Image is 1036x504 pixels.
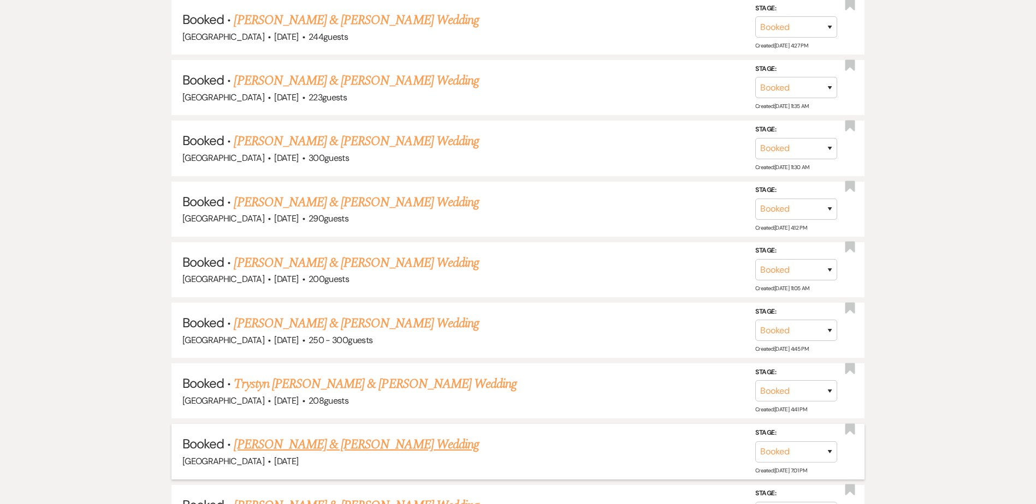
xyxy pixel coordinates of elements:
span: 200 guests [309,273,349,285]
span: Booked [182,435,224,452]
span: [DATE] [274,213,298,224]
span: [GEOGRAPHIC_DATA] [182,334,264,346]
span: [DATE] [274,455,298,467]
span: [DATE] [274,92,298,103]
span: [GEOGRAPHIC_DATA] [182,395,264,406]
span: [DATE] [274,152,298,164]
span: Created: [DATE] 4:27 PM [755,42,808,49]
span: 223 guests [309,92,347,103]
label: Stage: [755,488,837,500]
span: [GEOGRAPHIC_DATA] [182,213,264,224]
span: Created: [DATE] 4:12 PM [755,224,807,231]
span: Created: [DATE] 4:45 PM [755,345,808,352]
a: [PERSON_NAME] & [PERSON_NAME] Wedding [234,71,478,91]
span: [DATE] [274,273,298,285]
span: Created: [DATE] 11:30 AM [755,164,809,171]
span: 300 guests [309,152,349,164]
span: Booked [182,254,224,271]
label: Stage: [755,245,837,257]
a: [PERSON_NAME] & [PERSON_NAME] Wedding [234,193,478,212]
a: [PERSON_NAME] & [PERSON_NAME] Wedding [234,131,478,151]
a: [PERSON_NAME] & [PERSON_NAME] Wedding [234,435,478,454]
label: Stage: [755,124,837,136]
span: 244 guests [309,31,348,43]
a: [PERSON_NAME] & [PERSON_NAME] Wedding [234,10,478,30]
label: Stage: [755,367,837,379]
span: Booked [182,193,224,210]
span: Booked [182,132,224,149]
span: [GEOGRAPHIC_DATA] [182,455,264,467]
label: Stage: [755,3,837,15]
span: Created: [DATE] 4:41 PM [755,406,807,413]
label: Stage: [755,63,837,75]
span: [GEOGRAPHIC_DATA] [182,92,264,103]
span: Booked [182,375,224,392]
span: Booked [182,71,224,88]
span: [DATE] [274,31,298,43]
label: Stage: [755,184,837,196]
span: Created: [DATE] 11:05 AM [755,285,809,292]
span: 250 - 300 guests [309,334,372,346]
span: [DATE] [274,395,298,406]
span: Created: [DATE] 11:35 AM [755,103,808,110]
label: Stage: [755,427,837,439]
a: [PERSON_NAME] & [PERSON_NAME] Wedding [234,253,478,273]
span: 290 guests [309,213,348,224]
span: Booked [182,314,224,331]
span: Booked [182,11,224,28]
span: 208 guests [309,395,348,406]
span: Created: [DATE] 7:01 PM [755,466,807,473]
span: [GEOGRAPHIC_DATA] [182,152,264,164]
a: [PERSON_NAME] & [PERSON_NAME] Wedding [234,314,478,333]
span: [GEOGRAPHIC_DATA] [182,31,264,43]
span: [DATE] [274,334,298,346]
span: [GEOGRAPHIC_DATA] [182,273,264,285]
a: Trystyn [PERSON_NAME] & [PERSON_NAME] Wedding [234,374,517,394]
label: Stage: [755,306,837,318]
